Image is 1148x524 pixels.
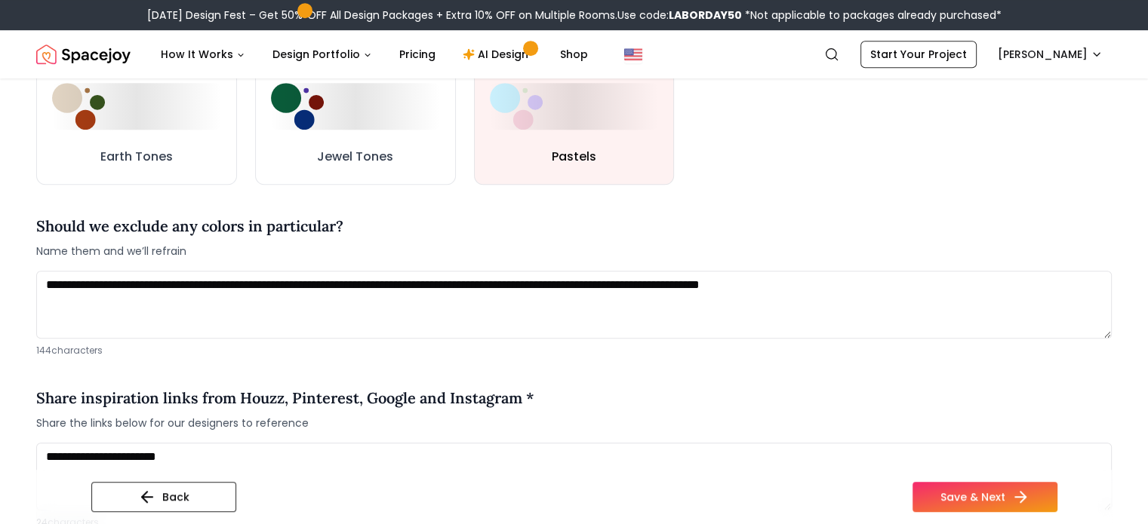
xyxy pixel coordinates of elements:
[913,482,1057,512] button: Save & Next
[147,8,1002,23] div: [DATE] Design Fest – Get 50% OFF All Design Packages + Extra 10% OFF on Multiple Rooms.
[149,39,257,69] button: How It Works
[36,244,343,259] span: Name them and we’ll refrain
[36,415,534,431] span: Share the links below for our designers to reference
[624,45,642,63] img: United States
[36,67,237,185] button: Earth TonesEarth Tones
[91,482,236,512] button: Back
[860,41,977,68] a: Start Your Project
[36,39,131,69] a: Spacejoy
[552,148,596,166] h3: Pastels
[617,8,742,23] span: Use code:
[989,41,1112,68] button: [PERSON_NAME]
[548,39,600,69] a: Shop
[36,30,1112,78] nav: Global
[669,8,742,23] b: LABORDAY50
[387,39,448,69] a: Pricing
[490,83,543,130] img: Pastels
[36,215,343,237] h4: Should we exclude any colors in particular?
[149,39,600,69] nav: Main
[36,39,131,69] img: Spacejoy Logo
[36,387,534,409] h4: Share inspiration links from Houzz, Pinterest, Google and Instagram *
[317,148,393,166] h3: Jewel Tones
[451,39,545,69] a: AI Design
[36,345,1112,357] p: 144 characters
[474,67,675,185] button: PastelsPastels
[52,83,105,130] img: Earth Tones
[255,67,456,185] button: Jewel TonesJewel Tones
[742,8,1002,23] span: *Not applicable to packages already purchased*
[260,39,384,69] button: Design Portfolio
[271,83,324,130] img: Jewel Tones
[100,148,173,166] h3: Earth Tones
